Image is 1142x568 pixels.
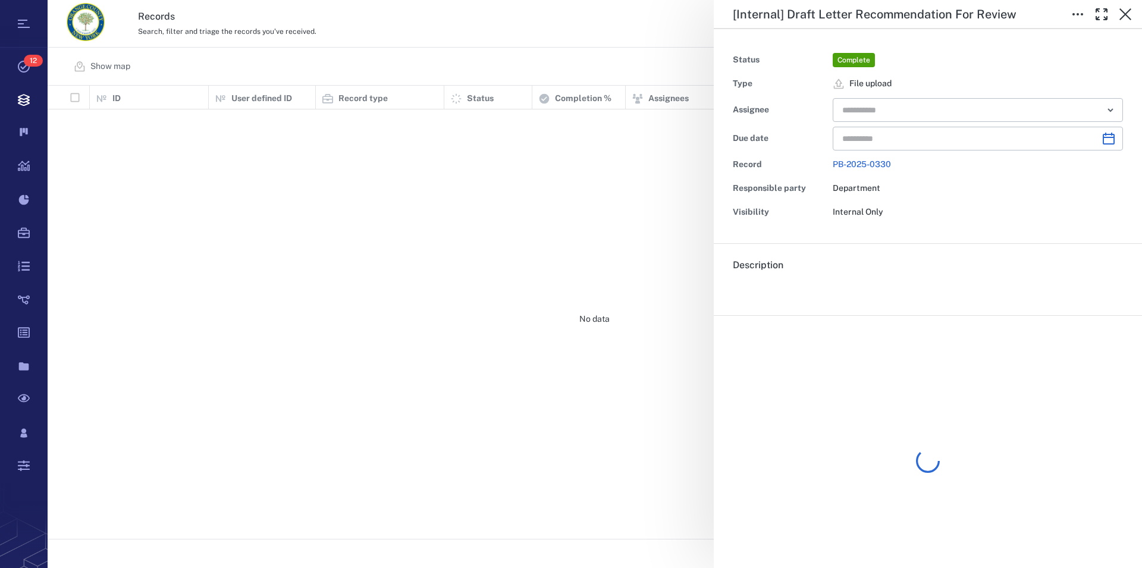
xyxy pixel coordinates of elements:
[733,76,828,92] div: Type
[849,78,892,90] span: File upload
[833,183,880,193] span: Department
[1066,2,1090,26] button: Toggle to Edit Boxes
[733,258,1123,272] h6: Description
[733,283,735,294] span: .
[1102,102,1119,118] button: Open
[733,52,828,68] div: Status
[835,55,873,65] span: Complete
[833,207,883,216] span: Internal Only
[733,180,828,197] div: Responsible party
[833,159,891,169] a: PB-2025-0330
[24,55,43,67] span: 12
[1097,127,1121,150] button: Choose date, selected date is Sep 19, 2025
[733,102,828,118] div: Assignee
[733,204,828,221] div: Visibility
[733,156,828,173] div: Record
[733,130,828,147] div: Due date
[1113,2,1137,26] button: Close
[733,7,1016,22] h5: [Internal] Draft Letter Recommendation For Review
[1090,2,1113,26] button: Toggle Fullscreen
